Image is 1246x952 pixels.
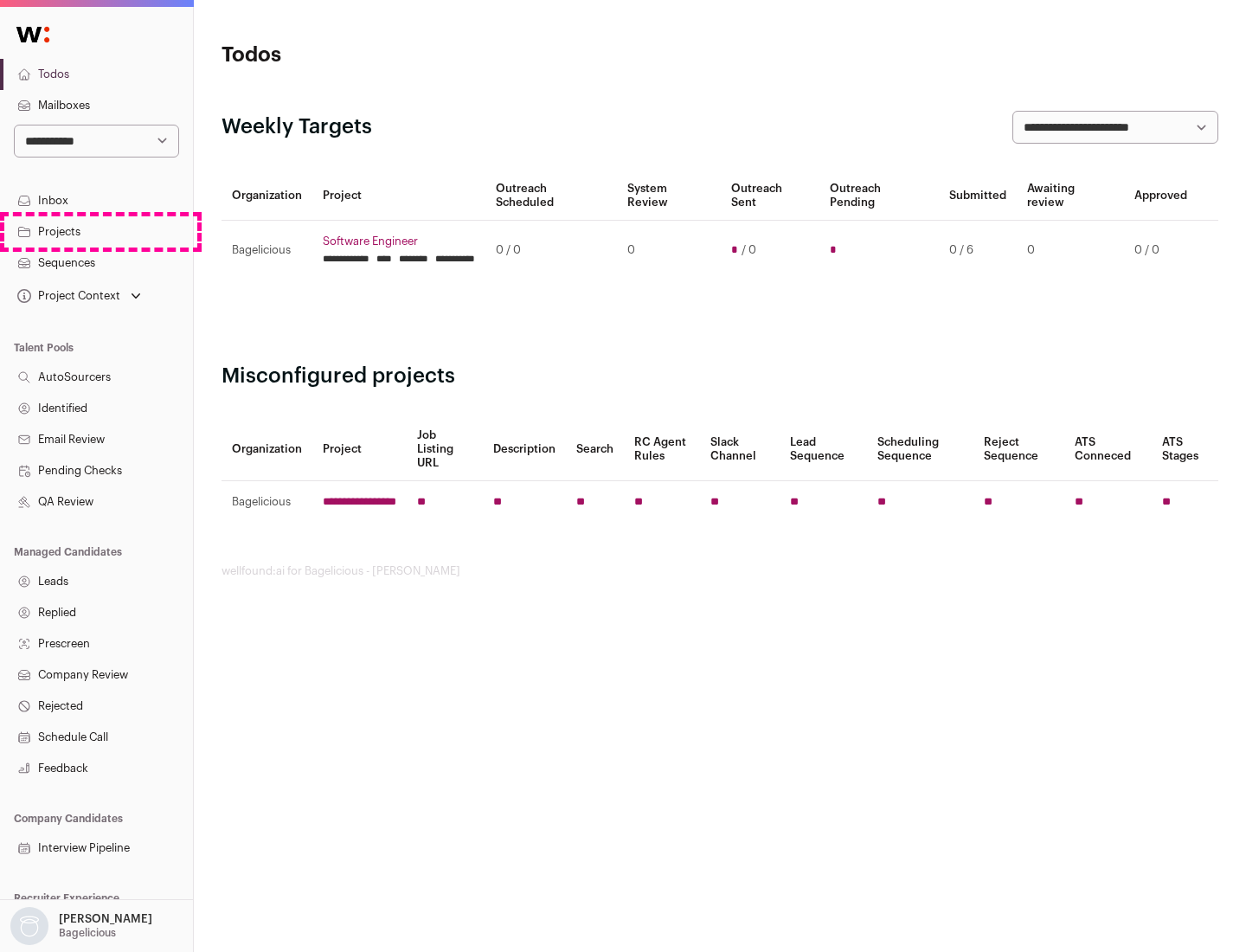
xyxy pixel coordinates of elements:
a: Software Engineer [323,235,475,248]
h1: Todos [222,42,554,69]
button: Open dropdown [14,284,145,308]
th: Job Listing URL [407,418,483,481]
td: 0 / 0 [1124,221,1198,280]
th: Search [566,418,624,481]
th: Project [312,171,485,221]
td: 0 / 0 [485,221,617,280]
div: Project Context [14,289,120,303]
th: Approved [1124,171,1198,221]
footer: wellfound:ai for Bagelicious - [PERSON_NAME] [222,564,1218,578]
td: 0 [617,221,720,280]
p: Bagelicious [59,926,116,940]
th: Organization [222,171,312,221]
button: Open dropdown [7,907,156,945]
th: ATS Stages [1152,418,1218,481]
th: RC Agent Rules [624,418,699,481]
th: Reject Sequence [973,418,1065,481]
th: Outreach Pending [819,171,938,221]
th: System Review [617,171,720,221]
span: / 0 [742,243,756,257]
td: 0 / 6 [939,221,1017,280]
td: Bagelicious [222,481,312,524]
td: Bagelicious [222,221,312,280]
th: Scheduling Sequence [867,418,973,481]
h2: Misconfigured projects [222,363,1218,390]
th: ATS Conneced [1064,418,1151,481]
img: Wellfound [7,17,59,52]
th: Submitted [939,171,1017,221]
th: Description [483,418,566,481]
th: Outreach Scheduled [485,171,617,221]
th: Organization [222,418,312,481]
th: Slack Channel [700,418,780,481]
th: Awaiting review [1017,171,1124,221]
th: Project [312,418,407,481]
th: Outreach Sent [721,171,820,221]
h2: Weekly Targets [222,113,372,141]
p: [PERSON_NAME] [59,912,152,926]
th: Lead Sequence [780,418,867,481]
img: nopic.png [10,907,48,945]
td: 0 [1017,221,1124,280]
